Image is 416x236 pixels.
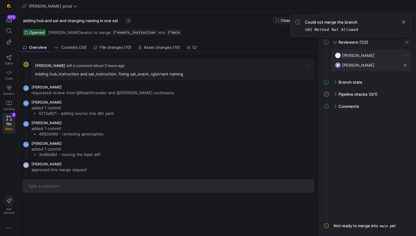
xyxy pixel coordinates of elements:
[39,111,114,116] li: 5213a921 - adding source into dbt yaml
[31,100,62,105] span: [PERSON_NAME]
[5,77,13,80] span: Code
[359,40,368,45] span: (1/2)
[273,17,314,24] button: Close pull request
[35,63,65,68] span: [PERSON_NAME]
[48,30,81,35] span: [PERSON_NAME]
[23,141,29,148] div: TH
[2,113,15,134] a: PRsBeta2
[31,141,62,146] span: [PERSON_NAME]
[338,80,362,85] span: Branch state
[324,221,411,231] mat-expansion-panel-header: Not ready to merge intomainyet
[48,30,111,35] span: wants to merge
[4,207,14,214] span: Get started
[144,45,180,49] span: Asset changes (10)
[369,92,378,97] span: (0/1)
[305,20,358,25] span: Could not merge the branch
[158,30,165,35] span: into
[31,121,62,125] span: [PERSON_NAME]
[172,30,180,35] span: main
[117,30,155,35] span: events_instruction
[2,68,15,83] a: Code
[324,89,411,99] mat-expansion-panel-header: Pipeline checks(0/1)
[2,98,15,113] a: Catalog
[94,63,124,68] span: about 2 hours ago
[31,90,174,95] p: requested review from @NoahStreveler and @[PERSON_NAME].nurbhasha
[2,83,15,98] a: Monitor
[61,45,87,49] span: Commits (20)
[324,49,411,77] div: Reviewers(1/2)
[23,100,29,106] div: TH
[338,104,359,109] span: Comments
[23,18,118,23] span: adding hub and sat and changing naming in one sat
[23,121,29,127] div: TH
[23,85,29,91] div: TH
[4,126,14,131] span: Beta
[31,167,87,172] p: approved this merge request
[39,152,101,157] li: 3e96b9bf - moving the hash diff
[6,3,12,9] img: https://storage.googleapis.com/y42-prod-data-exchange/images/uAsz27BndGEK0hZWDFeOjoxA7jCwgK9jE472...
[338,40,358,45] span: Reviewers
[2,1,15,11] a: https://storage.googleapis.com/y42-prod-data-exchange/images/uAsz27BndGEK0hZWDFeOjoxA7jCwgK9jE472...
[342,63,375,68] span: [PERSON_NAME]
[324,77,411,87] mat-expansion-panel-header: Branch state
[2,193,15,217] button: Getstarted
[193,45,197,49] span: CI
[31,126,104,131] p: added 1 commit
[2,52,15,68] a: Editor
[29,30,45,35] span: Opened
[324,101,411,111] mat-expansion-panel-header: Comments
[342,53,375,58] span: [PERSON_NAME]
[338,92,368,97] span: Pipeline checks
[5,61,13,65] span: Editor
[305,27,358,32] code: 405 Method Not Allowed
[67,64,92,68] span: left a comment
[39,131,104,137] li: 4892b09d - removing apostophes
[112,30,157,35] a: events_instruction
[2,15,15,25] button: 573
[31,146,101,152] p: added 1 commit
[31,85,62,89] span: [PERSON_NAME]
[335,52,341,58] img: https://secure.gravatar.com/avatar/93624b85cfb6a0d6831f1d6e8dbf2768734b96aa2308d2c902a4aae71f619b...
[281,18,311,23] span: Close pull request
[334,223,396,229] div: Not ready to merge into yet
[167,30,182,35] a: main
[23,162,29,168] div: NS
[31,162,62,166] span: [PERSON_NAME]
[324,37,411,47] mat-expansion-panel-header: Reviewers(1/2)
[7,15,16,20] div: 573
[21,2,79,10] button: [PERSON_NAME]-prod
[29,45,47,49] span: Overview
[3,107,15,111] span: Catalog
[6,122,12,126] span: PRs
[3,92,15,95] span: Monitor
[100,45,131,49] span: File changes (10)
[28,184,309,188] input: Type a comment
[11,112,16,117] div: 2
[378,223,390,229] span: main
[35,71,310,77] p: Adding hub_instruction and sat_instruction, fixing sat_event_rgistrtant naming
[29,4,72,8] span: [PERSON_NAME]-prod
[335,62,341,68] img: https://secure.gravatar.com/avatar/e200ad0c12bb49864ec62671df577dc1f004127e33c27085bc121970d062b3...
[23,61,29,68] img: https://secure.gravatar.com/avatar/332e4ab4f8f73db06c2cf0bfcf19914be04f614aded7b53ca0c4fd3e75c0e2...
[31,105,114,111] p: added 1 commit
